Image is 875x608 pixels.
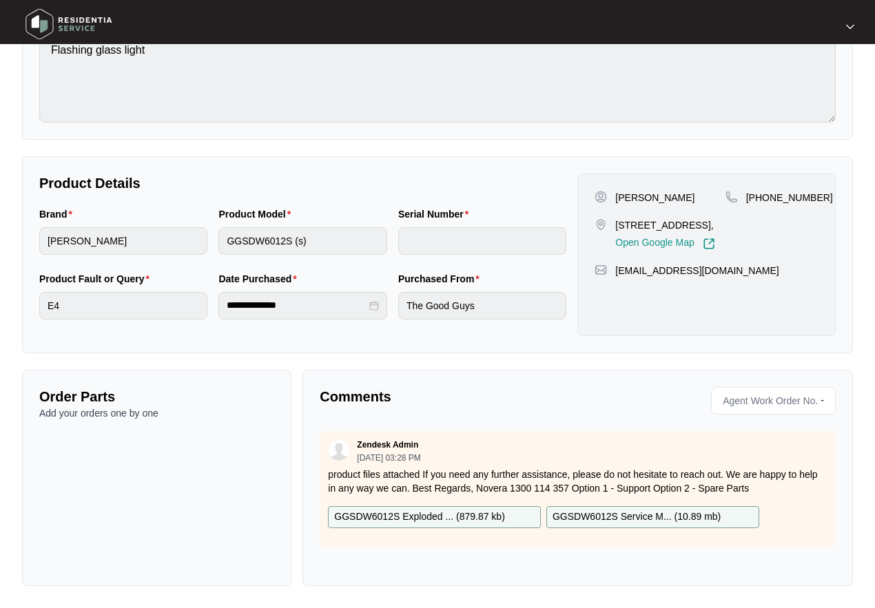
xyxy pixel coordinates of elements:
p: Comments [320,387,568,406]
img: user.svg [329,440,349,461]
span: Agent Work Order No. [717,390,818,411]
p: [PERSON_NAME] [615,191,694,205]
input: Product Fault or Query [39,292,207,319]
p: [PHONE_NUMBER] [746,191,833,205]
label: Product Model [218,207,296,221]
img: Link-External [703,238,715,250]
p: - [821,390,830,411]
img: map-pin [725,191,738,203]
input: Brand [39,227,207,255]
a: Open Google Map [615,238,714,250]
img: user-pin [595,191,607,203]
label: Purchased From [398,272,485,286]
p: Order Parts [39,387,274,406]
label: Brand [39,207,78,221]
label: Serial Number [398,207,474,221]
input: Serial Number [398,227,566,255]
p: Product Details [39,174,566,193]
img: map-pin [595,264,607,276]
p: Add your orders one by one [39,406,274,420]
img: residentia service logo [21,3,117,45]
img: map-pin [595,218,607,231]
p: [STREET_ADDRESS], [615,218,714,232]
p: [EMAIL_ADDRESS][DOMAIN_NAME] [615,264,779,277]
p: GGSDW6012S Exploded ... ( 879.87 kb ) [334,510,505,525]
input: Product Model [218,227,387,255]
p: GGSDW6012S Service M... ( 10.89 mb ) [553,510,721,525]
input: Purchased From [398,292,566,319]
label: Product Fault or Query [39,272,155,286]
p: product files attached If you need any further assistance, please do not hesitate to reach out. W... [328,468,827,495]
img: dropdown arrow [846,23,854,30]
p: Zendesk Admin [357,439,418,450]
p: [DATE] 03:28 PM [357,454,420,462]
textarea: Flashing glass light [39,30,836,123]
input: Date Purchased [227,298,366,313]
label: Date Purchased [218,272,302,286]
